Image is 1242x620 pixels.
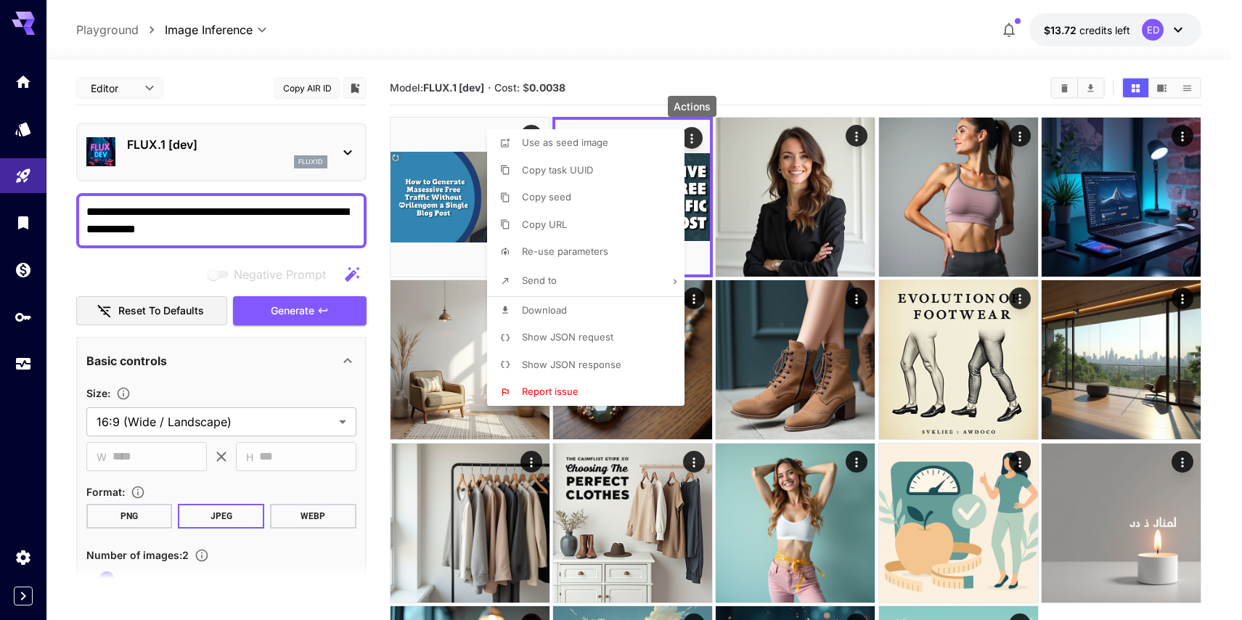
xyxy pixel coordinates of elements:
[522,219,567,230] span: Copy URL
[522,136,608,148] span: Use as seed image
[522,191,571,203] span: Copy seed
[522,331,613,343] span: Show JSON request
[522,245,608,257] span: Re-use parameters
[522,274,557,286] span: Send to
[522,359,621,370] span: Show JSON response
[522,304,567,316] span: Download
[668,96,716,117] div: Actions
[522,386,579,397] span: Report issue
[522,164,593,176] span: Copy task UUID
